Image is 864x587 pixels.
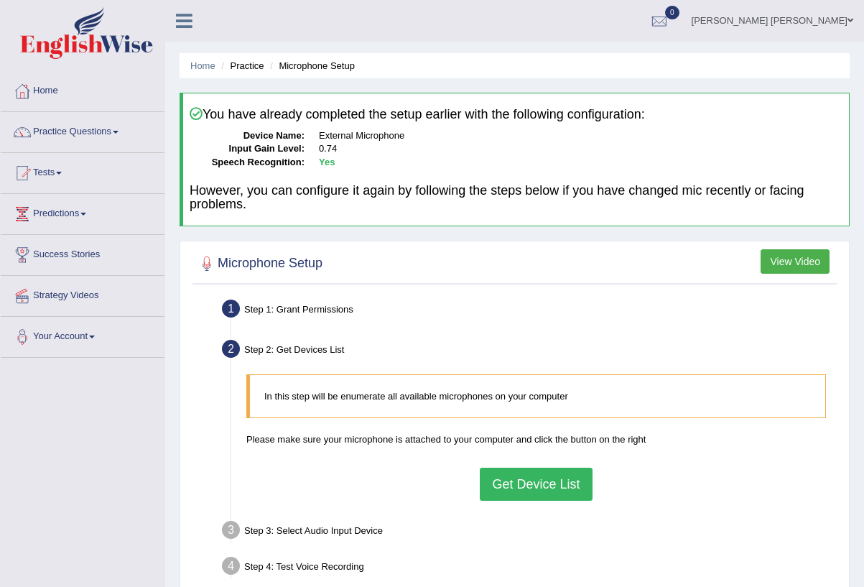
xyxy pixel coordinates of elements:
dd: External Microphone [319,129,842,143]
span: 0 [665,6,679,19]
h4: You have already completed the setup earlier with the following configuration: [190,107,842,122]
a: Practice Questions [1,112,164,148]
dd: 0.74 [319,142,842,156]
h2: Microphone Setup [196,253,322,274]
a: Your Account [1,317,164,353]
a: Predictions [1,194,164,230]
dt: Device Name: [190,129,305,143]
a: Tests [1,153,164,189]
div: Step 2: Get Devices List [215,336,842,367]
button: Get Device List [480,468,592,501]
a: Strategy Videos [1,276,164,312]
b: Yes [319,157,335,167]
a: Home [190,60,215,71]
a: Home [1,71,164,107]
div: Step 4: Test Voice Recording [215,553,842,584]
div: Step 1: Grant Permissions [215,295,842,327]
a: Success Stories [1,235,164,271]
li: Microphone Setup [266,59,355,73]
dt: Input Gain Level: [190,142,305,156]
button: View Video [761,249,830,274]
dt: Speech Recognition: [190,156,305,170]
div: Step 3: Select Audio Input Device [215,517,842,548]
p: Please make sure your microphone is attached to your computer and click the button on the right [246,433,826,446]
h4: However, you can configure it again by following the steps below if you have changed mic recently... [190,184,842,213]
li: Practice [218,59,264,73]
blockquote: In this step will be enumerate all available microphones on your computer [246,374,826,418]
